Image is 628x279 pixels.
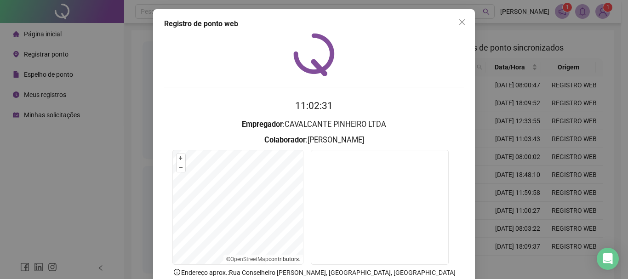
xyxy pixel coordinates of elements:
[242,120,283,129] strong: Empregador
[455,15,469,29] button: Close
[226,256,300,262] li: © contributors.
[164,268,464,278] p: Endereço aprox. : Rua Conselheiro [PERSON_NAME], [GEOGRAPHIC_DATA], [GEOGRAPHIC_DATA]
[230,256,268,262] a: OpenStreetMap
[458,18,466,26] span: close
[295,100,333,111] time: 11:02:31
[164,119,464,131] h3: : CAVALCANTE PINHEIRO LTDA
[173,268,181,276] span: info-circle
[597,248,619,270] div: Open Intercom Messenger
[177,163,185,172] button: –
[264,136,306,144] strong: Colaborador
[164,134,464,146] h3: : [PERSON_NAME]
[164,18,464,29] div: Registro de ponto web
[293,33,335,76] img: QRPoint
[177,154,185,163] button: +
